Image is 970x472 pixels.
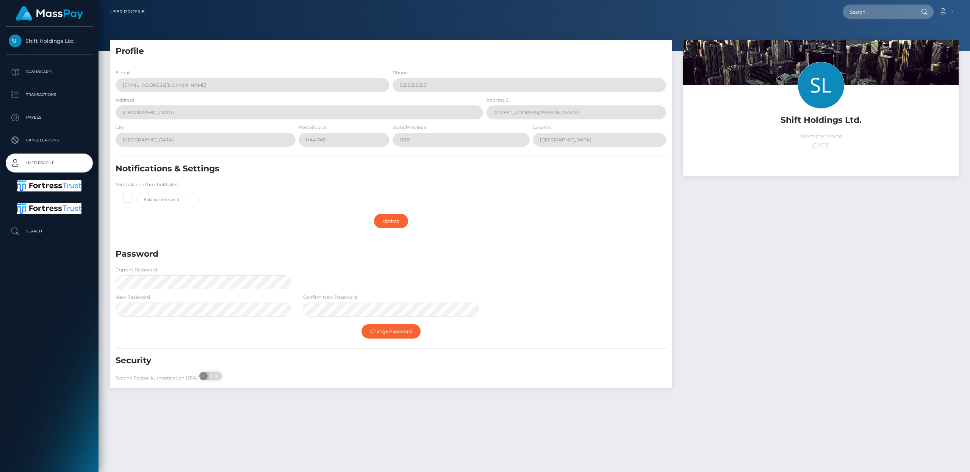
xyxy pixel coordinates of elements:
h5: Profile [116,45,666,57]
label: Second Factor Authentication (2FA) [116,375,198,381]
p: Transactions [9,89,90,100]
a: Cancellations [6,131,93,150]
span: Shift Holdings Ltd. [6,38,93,44]
label: Country [533,124,552,131]
img: Shift Holdings Ltd. [9,34,22,47]
label: Min. balance threshold alert [116,181,178,188]
img: Fortress Trust [17,180,82,191]
a: Search [6,222,93,241]
h5: Password [116,248,577,260]
a: Payees [6,108,93,127]
label: State/Province [393,124,426,131]
img: Fortress Trust [17,203,82,214]
p: Search [9,226,90,237]
label: Address [116,97,134,103]
label: E-mail [116,69,130,76]
a: Change Password [361,324,421,339]
input: Search... [843,5,914,19]
label: New Password [116,294,150,301]
h5: Notifications & Settings [116,163,577,175]
h5: Security [116,355,577,367]
span: OFF [203,372,222,380]
label: City [116,124,125,131]
label: Address 2 [486,97,508,103]
img: ... [683,40,959,223]
a: User Profile [6,154,93,172]
p: Cancellations [9,135,90,146]
a: Dashboard [6,63,93,82]
label: Confirm New Password [303,294,357,301]
a: Update [374,214,408,228]
p: Payees [9,112,90,123]
p: User Profile [9,157,90,169]
label: Postal Code [299,124,326,131]
a: User Profile [110,4,145,20]
label: Current Password [116,267,157,273]
label: Phone [393,69,408,76]
p: Member since [DATE] [689,132,953,150]
h5: Shift Holdings Ltd. [689,114,953,126]
a: Transactions [6,85,93,104]
img: MassPay Logo [16,6,83,21]
p: Dashboard [9,66,90,78]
